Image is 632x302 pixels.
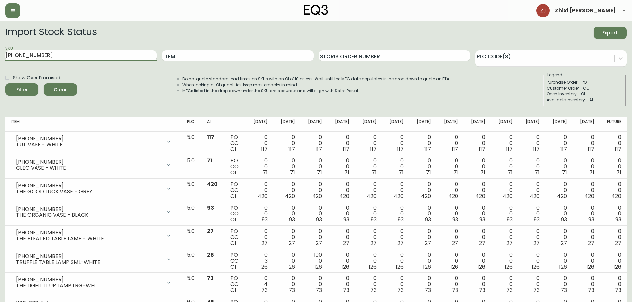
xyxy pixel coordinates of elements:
td: 5.0 [182,202,202,226]
div: 0 0 [251,158,268,176]
span: 27 [533,239,540,247]
div: 0 0 [251,205,268,223]
span: 27 [316,239,322,247]
div: 0 0 [333,158,349,176]
span: 71 [562,169,567,176]
span: 93 [316,216,322,223]
legend: Legend [547,72,563,78]
div: 0 0 [414,181,431,199]
div: 0 0 [605,275,621,293]
span: 117 [615,145,621,153]
div: 0 0 [360,134,377,152]
div: 0 0 [578,134,594,152]
span: 27 [289,239,295,247]
span: 27 [261,239,268,247]
span: 27 [506,239,513,247]
div: [PHONE_NUMBER] [16,206,162,212]
span: 73 [452,286,458,294]
span: 420 [207,180,218,188]
span: 420 [475,192,485,200]
div: 0 0 [469,134,485,152]
span: 73 [588,286,594,294]
div: 0 0 [306,228,322,246]
div: 0 0 [523,134,540,152]
th: [DATE] [463,117,491,132]
th: [DATE] [246,117,273,132]
div: 0 0 [387,228,404,246]
span: 27 [425,239,431,247]
div: 0 0 [605,134,621,152]
span: 71 [344,169,349,176]
span: Export [599,29,621,37]
span: 117 [424,145,431,153]
div: 0 0 [578,205,594,223]
div: PO CO [230,228,240,246]
div: 0 0 [414,158,431,176]
span: 126 [423,263,431,271]
span: Clear [49,86,72,94]
div: THE GOOD LUCK VASE - GREY [16,189,162,195]
div: 0 0 [578,181,594,199]
span: 27 [397,239,404,247]
span: 117 [261,145,268,153]
span: 117 [479,145,485,153]
div: 0 0 [360,252,377,270]
div: 0 0 [306,158,322,176]
span: 71 [207,157,212,164]
span: 420 [503,192,513,200]
div: 0 0 [442,275,458,293]
div: 0 0 [278,158,295,176]
span: 93 [561,216,567,223]
div: THE ORGANIC VASE - BLACK [16,212,162,218]
td: 5.0 [182,132,202,155]
span: 71 [263,169,268,176]
span: OI [230,216,236,223]
span: 117 [370,145,377,153]
div: [PHONE_NUMBER] [16,230,162,236]
span: 73 [506,286,513,294]
div: CLEO VASE - WHITE [16,165,162,171]
div: 0 0 [278,275,295,293]
span: 27 [479,239,485,247]
div: PO CO [230,252,240,270]
div: 0 0 [496,228,513,246]
span: OI [230,169,236,176]
div: [PHONE_NUMBER]THE GOOD LUCK VASE - GREY [11,181,176,196]
div: 0 0 [360,275,377,293]
span: 117 [588,145,594,153]
div: 0 0 [550,228,567,246]
span: 26 [261,263,268,271]
span: 93 [207,204,214,211]
th: [DATE] [382,117,409,132]
span: 27 [343,239,349,247]
span: 126 [450,263,458,271]
span: 73 [479,286,485,294]
span: 117 [207,133,214,141]
span: 27 [207,227,214,235]
span: OI [230,239,236,247]
span: 71 [426,169,431,176]
span: 73 [615,286,621,294]
span: 126 [477,263,485,271]
div: 0 0 [414,134,431,152]
th: [DATE] [300,117,327,132]
div: 0 0 [550,252,567,270]
div: 0 0 [550,205,567,223]
span: 93 [507,216,513,223]
div: 0 0 [469,205,485,223]
span: 93 [343,216,349,223]
span: 71 [453,169,458,176]
span: 420 [339,192,349,200]
button: Export [594,27,627,39]
span: 73 [425,286,431,294]
span: 73 [207,274,214,282]
div: THE LIGHT IT UP LAMP LRG-WH [16,283,162,289]
div: 0 0 [414,228,431,246]
span: OI [230,145,236,153]
span: 420 [530,192,540,200]
span: 27 [561,239,567,247]
div: PO CO [230,205,240,223]
span: 420 [448,192,458,200]
span: OI [230,192,236,200]
div: 100 0 [306,252,322,270]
